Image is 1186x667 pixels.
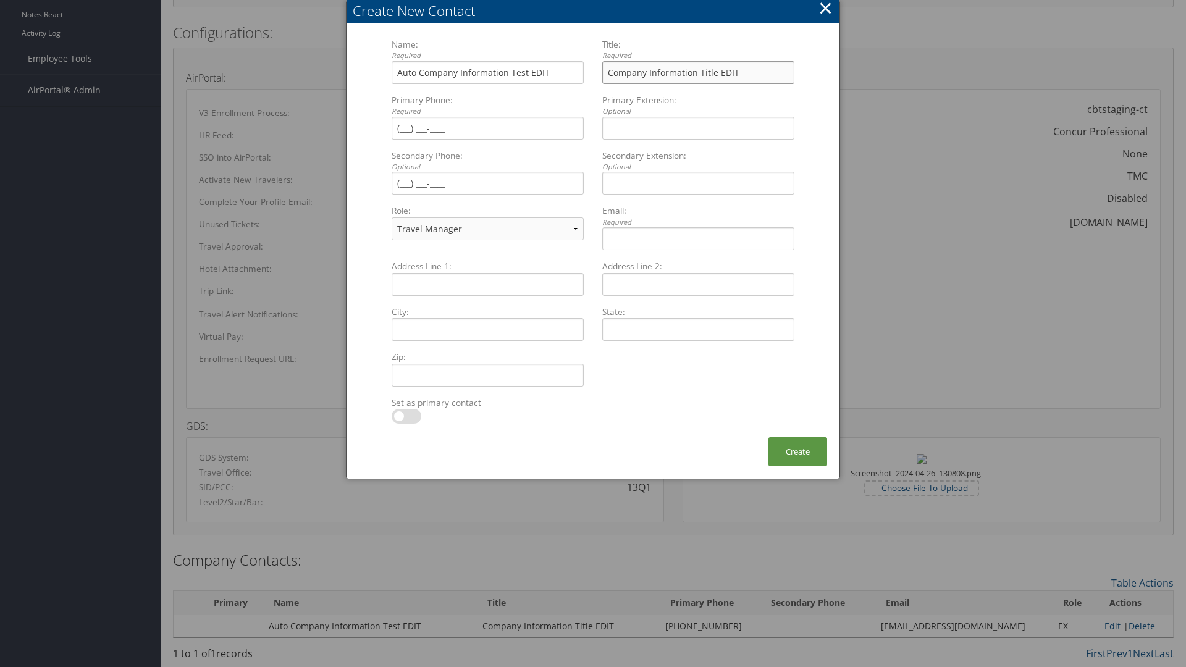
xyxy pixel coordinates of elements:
[602,51,794,61] div: Required
[387,396,589,409] label: Set as primary contact
[353,1,839,20] div: Create New Contact
[602,227,794,250] input: Email:Required
[597,38,799,61] label: Title:
[387,149,589,172] label: Secondary Phone:
[392,51,584,61] div: Required
[392,273,584,296] input: Address Line 1:
[602,61,794,84] input: Title:Required
[602,172,794,195] input: Secondary Extension:Optional
[602,273,794,296] input: Address Line 2:
[387,351,589,363] label: Zip:
[392,364,584,387] input: Zip:
[392,172,584,195] input: Secondary Phone:Optional
[387,94,589,117] label: Primary Phone:
[392,117,584,140] input: Primary Phone:Required
[602,318,794,341] input: State:
[387,204,589,217] label: Role:
[597,260,799,272] label: Address Line 2:
[597,204,799,227] label: Email:
[392,61,584,84] input: Name:Required
[392,217,584,240] select: Role:
[392,106,584,117] div: Required
[597,94,799,117] label: Primary Extension:
[602,162,794,172] div: Optional
[597,149,799,172] label: Secondary Extension:
[768,437,827,466] button: Create
[602,106,794,117] div: Optional
[392,318,584,341] input: City:
[602,217,794,228] div: Required
[387,260,589,272] label: Address Line 1:
[602,117,794,140] input: Primary Extension:Optional
[387,38,589,61] label: Name:
[597,306,799,318] label: State:
[387,306,589,318] label: City:
[392,162,584,172] div: Optional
